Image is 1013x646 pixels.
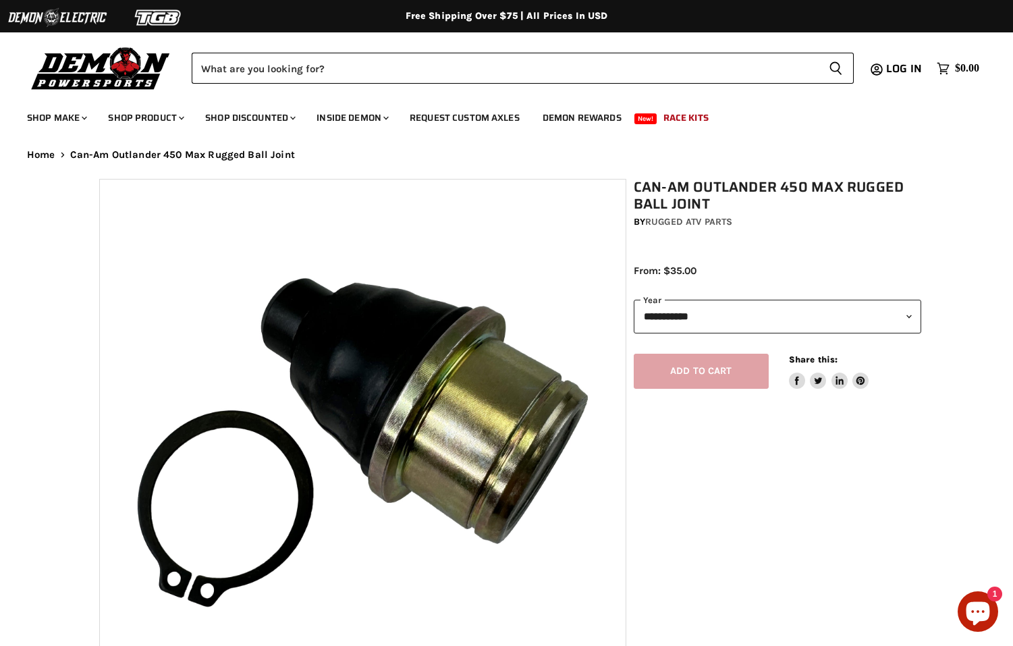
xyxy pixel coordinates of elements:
a: $0.00 [930,59,986,78]
span: From: $35.00 [634,265,696,277]
form: Product [192,53,854,84]
a: Log in [880,63,930,75]
ul: Main menu [17,99,976,132]
img: Demon Electric Logo 2 [7,5,108,30]
a: Home [27,149,55,161]
button: Search [818,53,854,84]
a: Race Kits [653,104,719,132]
input: Search [192,53,818,84]
span: Can-Am Outlander 450 Max Rugged Ball Joint [70,149,295,161]
a: Request Custom Axles [400,104,530,132]
img: TGB Logo 2 [108,5,209,30]
select: year [634,300,921,333]
div: by [634,215,921,230]
a: Inside Demon [306,104,397,132]
span: Log in [886,60,922,77]
a: Shop Make [17,104,95,132]
a: Shop Discounted [195,104,304,132]
img: Demon Powersports [27,44,175,92]
inbox-online-store-chat: Shopify online store chat [954,591,1002,635]
a: Rugged ATV Parts [645,216,732,227]
a: Shop Product [98,104,192,132]
aside: Share this: [789,354,869,389]
span: New! [634,113,657,124]
span: Share this: [789,354,838,365]
span: $0.00 [955,62,979,75]
a: Demon Rewards [532,104,632,132]
h1: Can-Am Outlander 450 Max Rugged Ball Joint [634,179,921,213]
